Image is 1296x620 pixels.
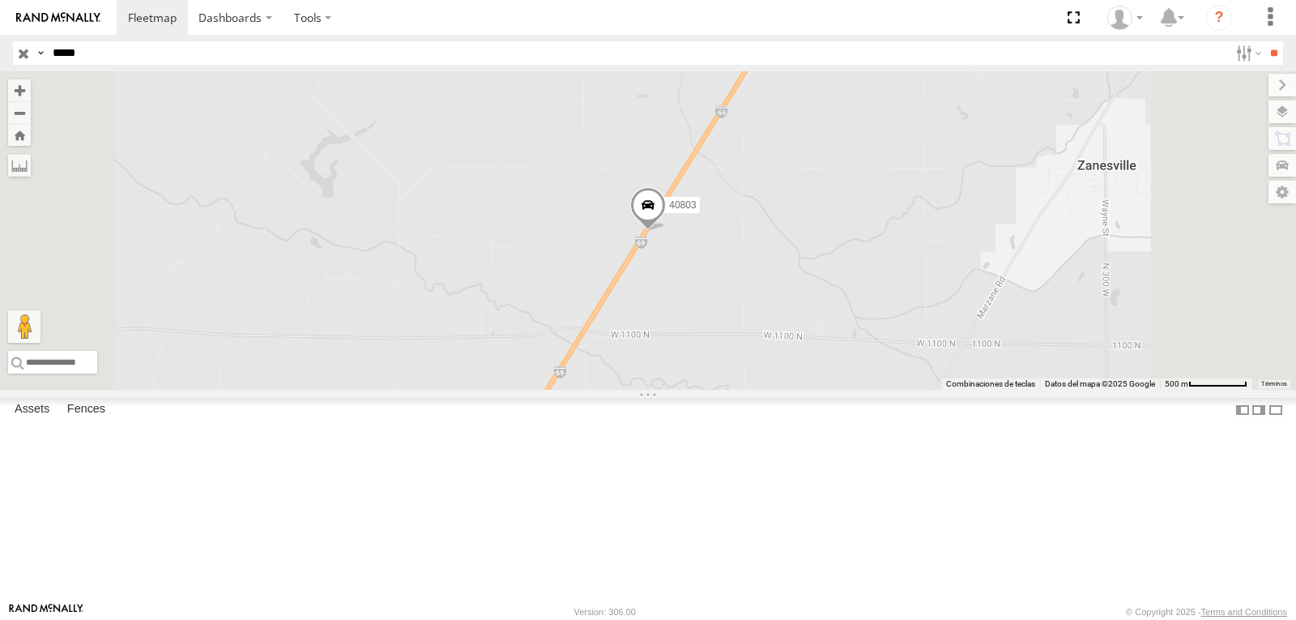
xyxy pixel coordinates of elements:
label: Assets [6,399,58,421]
label: Dock Summary Table to the Right [1251,398,1267,421]
div: Miguel Cantu [1102,6,1149,30]
span: Datos del mapa ©2025 Google [1045,379,1155,388]
label: Fences [59,399,113,421]
label: Search Filter Options [1230,41,1264,65]
div: © Copyright 2025 - [1126,607,1287,617]
label: Search Query [34,41,47,65]
button: Combinaciones de teclas [946,378,1035,390]
span: 40803 [669,199,696,211]
div: Version: 306.00 [574,607,636,617]
label: Map Settings [1268,181,1296,203]
a: Terms and Conditions [1201,607,1287,617]
button: Escala del mapa: 500 m por 69 píxeles [1160,378,1252,390]
label: Measure [8,154,31,177]
label: Dock Summary Table to the Left [1234,398,1251,421]
button: Zoom Home [8,124,31,146]
label: Hide Summary Table [1268,398,1284,421]
button: Arrastra al hombrecito al mapa para abrir Street View [8,310,40,343]
i: ? [1206,5,1232,31]
button: Zoom in [8,79,31,101]
a: Visit our Website [9,604,83,620]
span: 500 m [1165,379,1188,388]
a: Términos (se abre en una nueva pestaña) [1261,381,1287,387]
button: Zoom out [8,101,31,124]
img: rand-logo.svg [16,12,100,24]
